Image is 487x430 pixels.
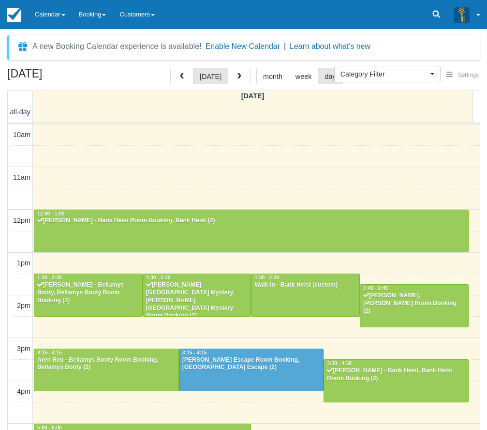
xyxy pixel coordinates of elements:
[458,72,479,78] span: Settings
[324,359,469,402] a: 3:30 - 4:30[PERSON_NAME] - Bank Heist, Bank Heist Room Booking (2)
[37,350,62,355] span: 3:15 - 4:15
[241,92,265,100] span: [DATE]
[13,216,30,224] span: 12pm
[340,69,428,79] span: Category Filter
[363,292,466,315] div: [PERSON_NAME], [PERSON_NAME] Room Booking (2)
[182,356,321,372] div: [PERSON_NAME] Escape Room Booking, [GEOGRAPHIC_DATA] Escape (2)
[254,275,279,280] span: 1:30 - 2:30
[17,345,30,353] span: 3pm
[182,350,207,355] span: 3:15 - 4:15
[17,302,30,309] span: 2pm
[37,217,466,225] div: [PERSON_NAME] - Bank Heist Room Booking, Bank Heist (2)
[37,281,140,305] div: [PERSON_NAME] - Bellamys Booty, Bellamys Booty Room Booking (2)
[146,281,249,320] div: [PERSON_NAME][GEOGRAPHIC_DATA] Mystery, [PERSON_NAME][GEOGRAPHIC_DATA] Mystery Room Booking (2)
[251,274,360,316] a: 1:30 - 2:30Walk in - Bank Heist (custom)
[289,68,319,84] button: week
[327,361,352,366] span: 3:30 - 4:30
[360,284,469,327] a: 1:45 - 2:45[PERSON_NAME], [PERSON_NAME] Room Booking (2)
[34,274,143,316] a: 1:30 - 2:30[PERSON_NAME] - Bellamys Booty, Bellamys Booty Room Booking (2)
[256,68,289,84] button: month
[37,211,65,216] span: 12:00 - 1:00
[32,41,202,52] div: A new Booking Calendar experience is available!
[454,7,470,22] img: A3
[334,66,441,82] button: Category Filter
[290,42,370,50] a: Learn about what's new
[284,42,286,50] span: |
[13,173,30,181] span: 11am
[7,68,130,86] h2: [DATE]
[143,274,251,316] a: 1:30 - 2:30[PERSON_NAME][GEOGRAPHIC_DATA] Mystery, [PERSON_NAME][GEOGRAPHIC_DATA] Mystery Room Bo...
[326,367,466,383] div: [PERSON_NAME] - Bank Heist, Bank Heist Room Booking (2)
[34,210,469,252] a: 12:00 - 1:00[PERSON_NAME] - Bank Heist Room Booking, Bank Heist (2)
[146,275,171,280] span: 1:30 - 2:30
[10,108,30,116] span: all-day
[318,68,342,84] button: day
[254,281,357,289] div: Walk in - Bank Heist (custom)
[179,349,324,391] a: 3:15 - 4:15[PERSON_NAME] Escape Room Booking, [GEOGRAPHIC_DATA] Escape (2)
[17,387,30,395] span: 4pm
[193,68,228,84] button: [DATE]
[17,259,30,267] span: 1pm
[7,8,21,22] img: checkfront-main-nav-mini-logo.png
[37,356,176,372] div: Aren Ren - Bellamys Booty Room Booking, Bellamys Booty (2)
[441,68,485,82] button: Settings
[363,286,388,291] span: 1:45 - 2:45
[37,275,62,280] span: 1:30 - 2:30
[206,42,280,51] button: Enable New Calendar
[34,349,179,391] a: 3:15 - 4:15Aren Ren - Bellamys Booty Room Booking, Bellamys Booty (2)
[13,131,30,138] span: 10am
